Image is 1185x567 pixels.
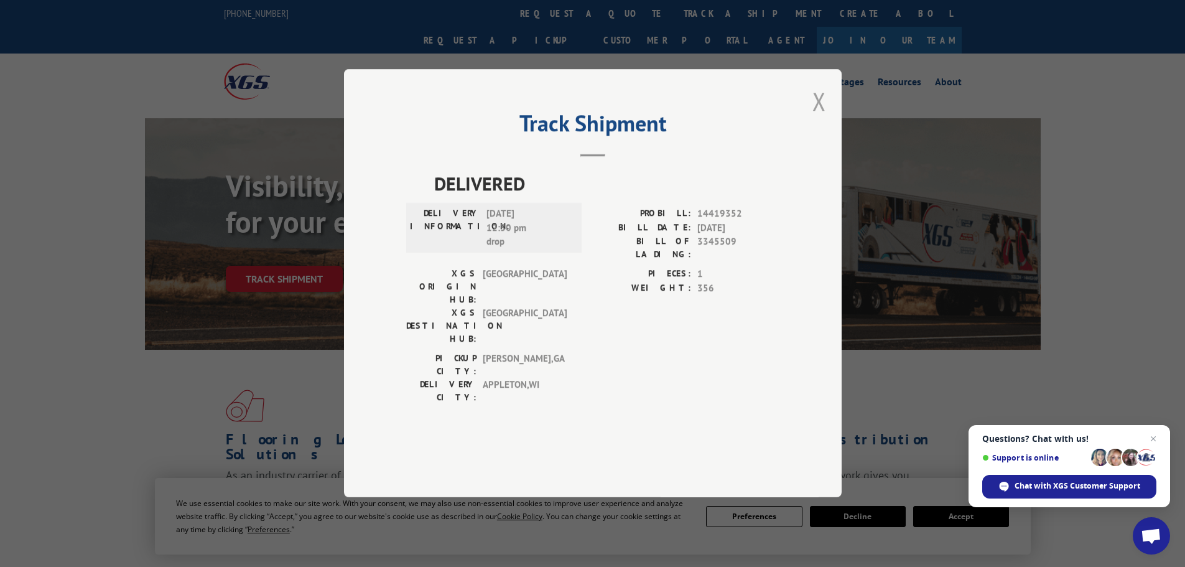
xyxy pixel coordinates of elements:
[593,207,691,222] label: PROBILL:
[434,170,779,198] span: DELIVERED
[406,115,779,138] h2: Track Shipment
[406,307,476,346] label: XGS DESTINATION HUB:
[406,378,476,405] label: DELIVERY CITY:
[483,307,567,346] span: [GEOGRAPHIC_DATA]
[697,235,779,261] span: 3345509
[593,268,691,282] label: PIECES:
[593,281,691,296] label: WEIGHT:
[483,268,567,307] span: [GEOGRAPHIC_DATA]
[406,352,476,378] label: PICKUP CITY:
[406,268,476,307] label: XGS ORIGIN HUB:
[982,434,1156,444] span: Questions? Chat with us!
[410,207,480,250] label: DELIVERY INFORMATION:
[697,281,779,296] span: 356
[1133,517,1170,555] div: Open chat
[593,235,691,261] label: BILL OF LADING:
[812,85,826,118] button: Close modal
[982,475,1156,499] div: Chat with XGS Customer Support
[982,453,1087,462] span: Support is online
[697,207,779,222] span: 14419352
[1015,480,1140,492] span: Chat with XGS Customer Support
[486,207,570,250] span: [DATE] 12:30 pm drop
[697,268,779,282] span: 1
[697,221,779,235] span: [DATE]
[483,352,567,378] span: [PERSON_NAME] , GA
[593,221,691,235] label: BILL DATE:
[483,378,567,405] span: APPLETON , WI
[1146,431,1161,446] span: Close chat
